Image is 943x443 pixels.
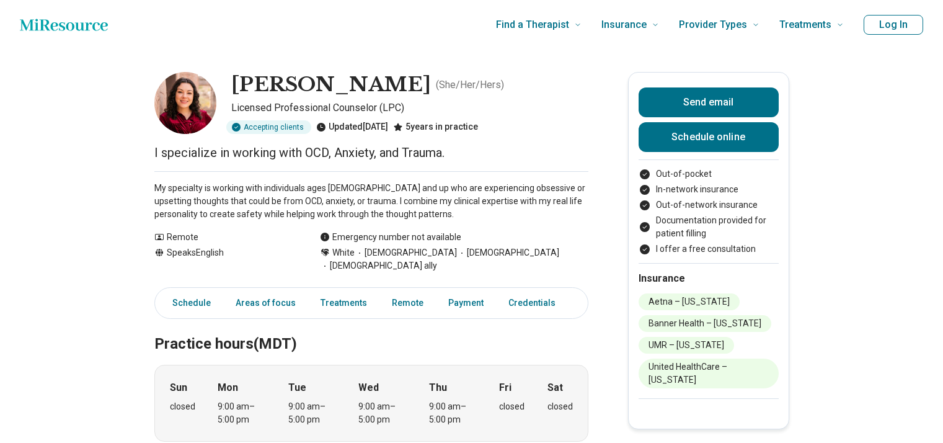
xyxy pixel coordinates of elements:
div: closed [547,400,573,413]
div: 9:00 am – 5:00 pm [429,400,477,426]
span: Provider Types [679,16,747,34]
div: Accepting clients [226,120,311,134]
li: In-network insurance [639,183,779,196]
p: My specialty is working with individuals ages [DEMOGRAPHIC_DATA] and up who are experiencing obse... [154,182,588,221]
li: Documentation provided for patient filling [639,214,779,240]
button: Log In [864,15,923,35]
h1: [PERSON_NAME] [231,72,431,98]
a: Credentials [501,290,570,316]
li: Aetna – [US_STATE] [639,293,740,310]
p: Licensed Professional Counselor (LPC) [231,101,588,115]
div: 9:00 am – 5:00 pm [218,400,265,426]
li: Out-of-network insurance [639,199,779,212]
span: Treatments [779,16,831,34]
button: Send email [639,87,779,117]
img: Amanda Nomicos, Licensed Professional Counselor (LPC) [154,72,216,134]
span: [DEMOGRAPHIC_DATA] [457,246,559,259]
strong: Sat [547,380,563,395]
a: Remote [384,290,431,316]
strong: Wed [358,380,379,395]
div: Emergency number not available [320,231,461,244]
div: 5 years in practice [393,120,478,134]
span: [DEMOGRAPHIC_DATA] [355,246,457,259]
div: 9:00 am – 5:00 pm [358,400,406,426]
li: UMR – [US_STATE] [639,337,734,354]
strong: Mon [218,380,238,395]
li: Banner Health – [US_STATE] [639,315,771,332]
span: Find a Therapist [496,16,569,34]
p: I specialize in working with OCD, Anxiety, and Trauma. [154,144,588,161]
span: White [332,246,355,259]
a: Schedule [157,290,218,316]
h2: Practice hours (MDT) [154,304,588,355]
ul: Payment options [639,168,779,256]
strong: Fri [499,380,511,395]
div: closed [499,400,525,413]
strong: Tue [288,380,306,395]
div: Speaks English [154,246,295,272]
strong: Thu [429,380,447,395]
span: [DEMOGRAPHIC_DATA] ally [320,259,437,272]
a: Payment [441,290,491,316]
a: Home page [20,12,108,37]
div: 9:00 am – 5:00 pm [288,400,336,426]
div: Remote [154,231,295,244]
a: Treatments [313,290,374,316]
p: ( She/Her/Hers ) [436,78,504,92]
li: I offer a free consultation [639,243,779,256]
div: Updated [DATE] [316,120,388,134]
li: United HealthCare – [US_STATE] [639,359,779,388]
strong: Sun [170,380,187,395]
span: Insurance [601,16,647,34]
a: Areas of focus [228,290,303,316]
a: Schedule online [639,122,779,152]
h2: Insurance [639,271,779,286]
div: closed [170,400,195,413]
li: Out-of-pocket [639,168,779,181]
div: When does the program meet? [154,365,588,442]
